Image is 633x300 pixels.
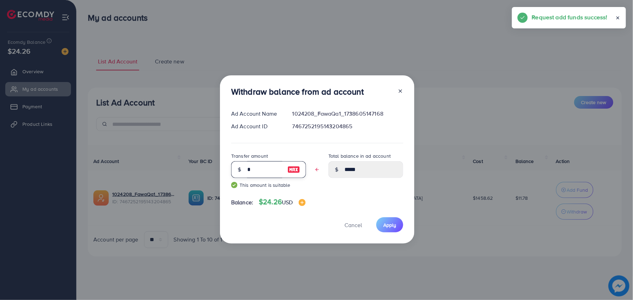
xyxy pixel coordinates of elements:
span: USD [282,198,293,206]
img: guide [231,182,237,188]
h4: $24.26 [259,198,305,206]
h3: Withdraw balance from ad account [231,87,364,97]
button: Cancel [336,217,371,232]
div: Ad Account Name [226,110,287,118]
img: image [287,165,300,174]
small: This amount is suitable [231,182,306,189]
div: 1024208_FawaQa1_1738605147168 [287,110,409,118]
span: Apply [383,221,396,229]
span: Balance: [231,198,253,206]
div: Ad Account ID [226,122,287,130]
label: Transfer amount [231,152,268,159]
label: Total balance in ad account [328,152,391,159]
div: 7467252195143204865 [287,122,409,130]
h5: Request add funds success! [532,13,607,22]
span: Cancel [344,221,362,229]
button: Apply [376,217,403,232]
img: image [299,199,306,206]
